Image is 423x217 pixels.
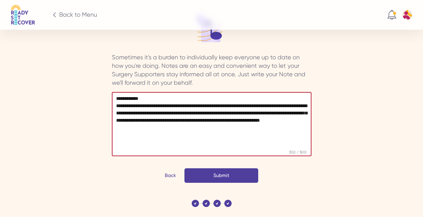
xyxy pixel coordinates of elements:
div: Back [165,172,176,179]
button: Submit [184,168,258,183]
img: Notification [387,10,396,20]
a: Big arrow icn Back to Menu [35,11,97,19]
div: Back to Menu [59,11,97,19]
img: Default profile pic 10 [402,10,412,20]
div: Sometimes it's a burden to individually keep everyone up to date on how you're doing. Notes are a... [112,53,311,92]
img: Big arrow icn [52,12,57,17]
img: Logo [11,5,35,25]
span: 302 / 500 [284,150,311,156]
